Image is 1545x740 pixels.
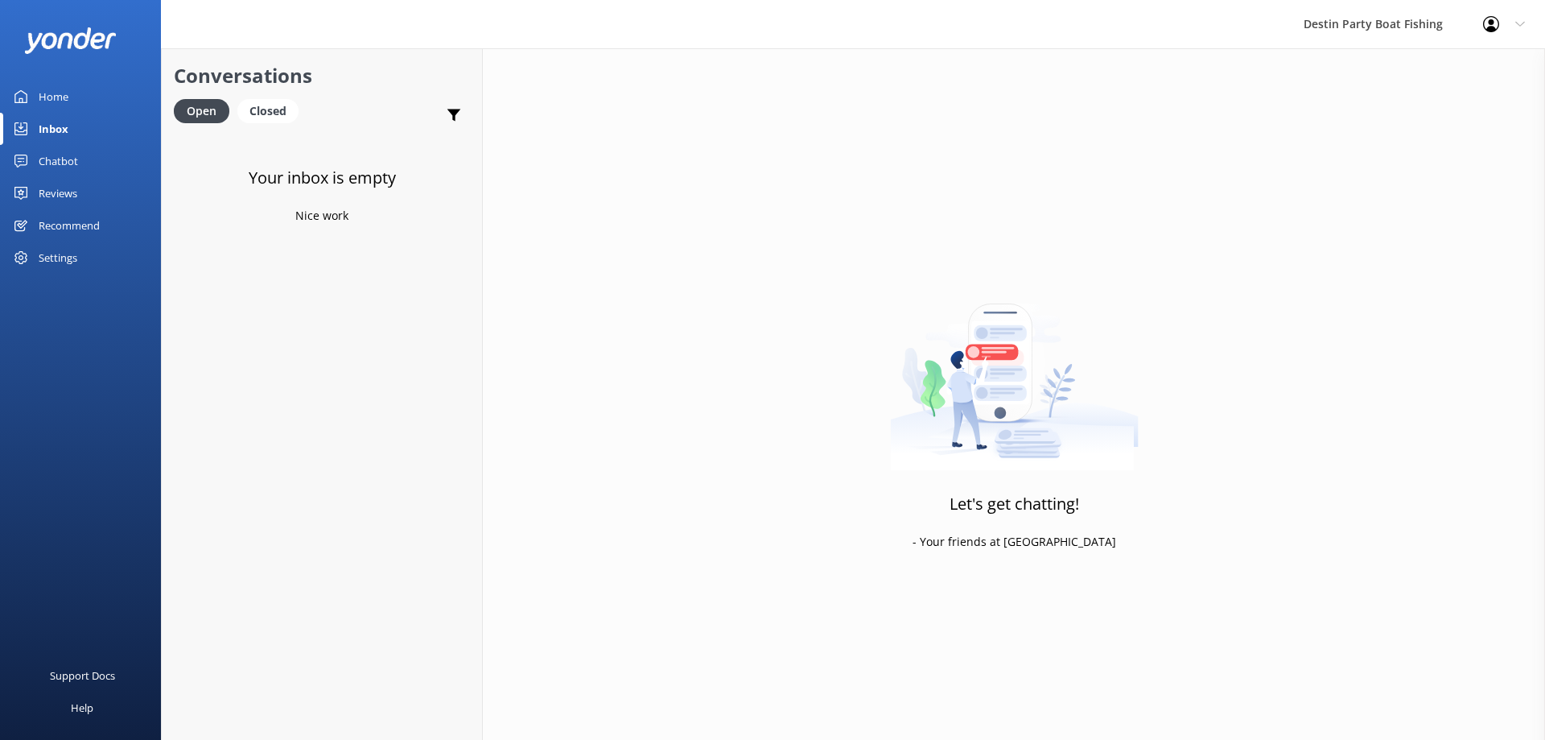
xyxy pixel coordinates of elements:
[39,177,77,209] div: Reviews
[249,165,396,191] h3: Your inbox is empty
[39,242,77,274] div: Settings
[295,207,348,225] p: Nice work
[39,145,78,177] div: Chatbot
[950,491,1079,517] h3: Let's get chatting!
[174,60,470,91] h2: Conversations
[71,692,93,724] div: Help
[174,101,237,119] a: Open
[237,101,307,119] a: Closed
[890,270,1139,471] img: artwork of a man stealing a conversation from at giant smartphone
[237,99,299,123] div: Closed
[174,99,229,123] div: Open
[24,27,117,54] img: yonder-white-logo.png
[913,533,1116,551] p: - Your friends at [GEOGRAPHIC_DATA]
[50,659,115,692] div: Support Docs
[39,113,68,145] div: Inbox
[39,209,100,242] div: Recommend
[39,81,68,113] div: Home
